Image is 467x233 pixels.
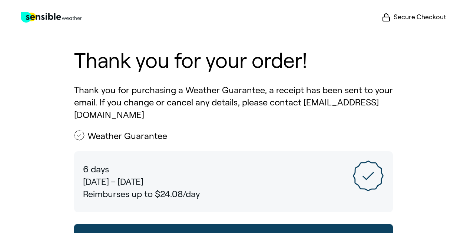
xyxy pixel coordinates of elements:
p: [DATE] – [DATE] [83,176,384,188]
h2: Weather Guarantee [87,130,167,142]
h1: Thank you for your order! [74,49,393,72]
p: Reimburses up to $24.08/day [83,188,384,200]
p: 6 days [83,163,384,176]
span: Secure Checkout [394,13,446,22]
p: Thank you for purchasing a Weather Guarantee, a receipt has been sent to your email. If you chang... [74,84,393,121]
